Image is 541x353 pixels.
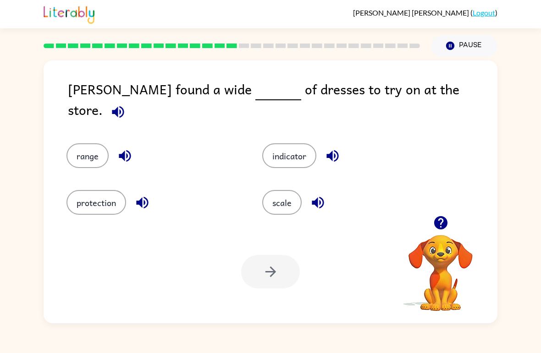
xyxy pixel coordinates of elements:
button: Pause [431,35,497,56]
button: protection [66,190,126,215]
button: indicator [262,143,316,168]
span: [PERSON_NAME] [PERSON_NAME] [353,8,470,17]
div: ( ) [353,8,497,17]
img: Literably [44,4,94,24]
a: Logout [473,8,495,17]
div: [PERSON_NAME] found a wide of dresses to try on at the store. [68,79,497,125]
button: range [66,143,109,168]
video: Your browser must support playing .mp4 files to use Literably. Please try using another browser. [395,221,486,312]
button: scale [262,190,302,215]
